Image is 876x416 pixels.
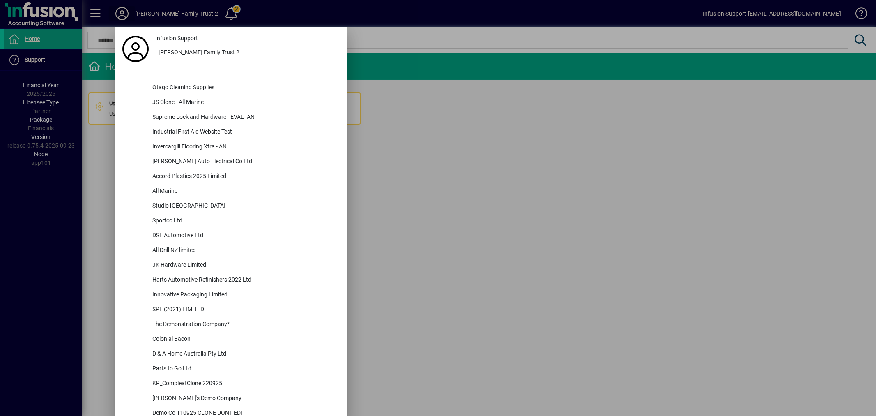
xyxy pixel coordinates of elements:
[119,303,343,317] button: SPL (2021) LIMITED
[119,214,343,229] button: Sportco Ltd
[119,377,343,391] button: KR_CompleatClone 220925
[146,229,343,243] div: DSL Automotive Ltd
[146,258,343,273] div: JK Hardware Limited
[119,110,343,125] button: Supreme Lock and Hardware - EVAL- AN
[146,95,343,110] div: JS Clone - All Marine
[119,81,343,95] button: Otago Cleaning Supplies
[119,169,343,184] button: Accord Plastics 2025 Limited
[146,199,343,214] div: Studio [GEOGRAPHIC_DATA]
[146,347,343,362] div: D & A Home Australia Pty Ltd
[146,243,343,258] div: All Drill NZ limited
[146,273,343,288] div: Harts Automotive Refinishers 2022 Ltd
[119,95,343,110] button: JS Clone - All Marine
[146,110,343,125] div: Supreme Lock and Hardware - EVAL- AN
[119,273,343,288] button: Harts Automotive Refinishers 2022 Ltd
[152,31,343,46] a: Infusion Support
[119,42,152,56] a: Profile
[119,125,343,140] button: Industrial First Aid Website Test
[146,184,343,199] div: All Marine
[146,332,343,347] div: Colonial Bacon
[146,288,343,303] div: Innovative Packaging Limited
[146,377,343,391] div: KR_CompleatClone 220925
[146,155,343,169] div: [PERSON_NAME] Auto Electrical Co Ltd
[146,391,343,406] div: [PERSON_NAME]'s Demo Company
[119,184,343,199] button: All Marine
[146,169,343,184] div: Accord Plastics 2025 Limited
[119,288,343,303] button: Innovative Packaging Limited
[119,332,343,347] button: Colonial Bacon
[146,81,343,95] div: Otago Cleaning Supplies
[152,46,343,60] button: [PERSON_NAME] Family Trust 2
[146,317,343,332] div: The Demonstration Company*
[146,125,343,140] div: Industrial First Aid Website Test
[146,362,343,377] div: Parts to Go Ltd.
[119,362,343,377] button: Parts to Go Ltd.
[119,347,343,362] button: D & A Home Australia Pty Ltd
[146,303,343,317] div: SPL (2021) LIMITED
[119,391,343,406] button: [PERSON_NAME]'s Demo Company
[146,140,343,155] div: Invercargill Flooring Xtra - AN
[119,243,343,258] button: All Drill NZ limited
[155,34,198,43] span: Infusion Support
[119,229,343,243] button: DSL Automotive Ltd
[119,258,343,273] button: JK Hardware Limited
[119,140,343,155] button: Invercargill Flooring Xtra - AN
[119,155,343,169] button: [PERSON_NAME] Auto Electrical Co Ltd
[119,317,343,332] button: The Demonstration Company*
[146,214,343,229] div: Sportco Ltd
[119,199,343,214] button: Studio [GEOGRAPHIC_DATA]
